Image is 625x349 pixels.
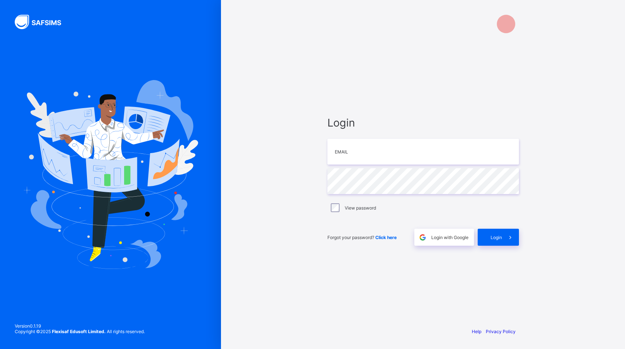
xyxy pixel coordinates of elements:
span: Login with Google [431,235,468,240]
span: Forgot your password? [327,235,397,240]
label: View password [345,205,376,211]
span: Version 0.1.19 [15,323,145,329]
a: Privacy Policy [486,329,516,334]
span: Login [491,235,502,240]
img: google.396cfc9801f0270233282035f929180a.svg [418,233,427,242]
img: Hero Image [23,80,198,269]
a: Help [472,329,481,334]
span: Login [327,116,519,129]
strong: Flexisaf Edusoft Limited. [52,329,106,334]
a: Click here [375,235,397,240]
span: Copyright © 2025 All rights reserved. [15,329,145,334]
img: SAFSIMS Logo [15,15,70,29]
